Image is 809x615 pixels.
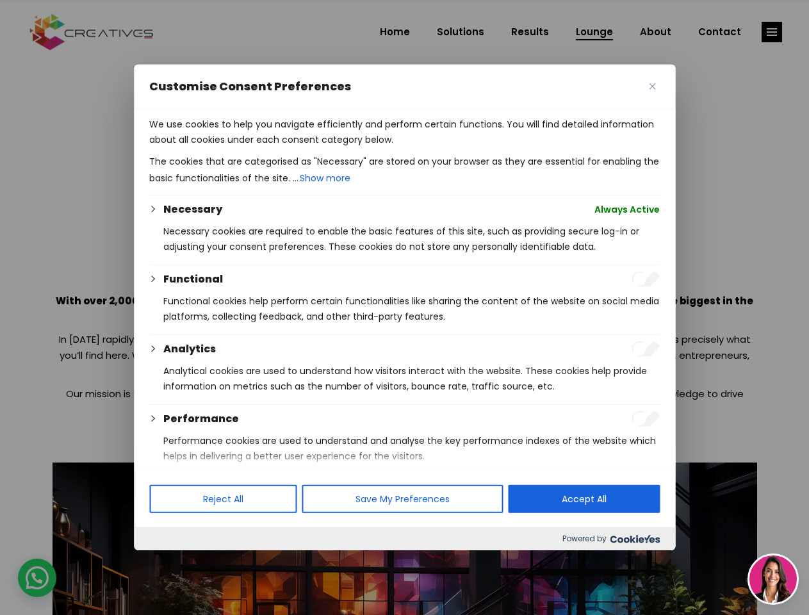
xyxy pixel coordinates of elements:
input: Enable Performance [632,411,660,427]
p: Necessary cookies are required to enable the basic features of this site, such as providing secur... [163,224,660,254]
button: Reject All [149,485,297,513]
button: Show more [298,169,352,187]
img: Close [649,83,655,90]
span: Customise Consent Preferences [149,79,351,94]
img: Cookieyes logo [610,535,660,543]
input: Enable Analytics [632,341,660,357]
div: Powered by [134,527,675,550]
button: Analytics [163,341,216,357]
p: The cookies that are categorised as "Necessary" are stored on your browser as they are essential ... [149,154,660,187]
button: Save My Preferences [302,485,503,513]
img: agent [749,555,797,603]
button: Accept All [508,485,660,513]
p: We use cookies to help you navigate efficiently and perform certain functions. You will find deta... [149,117,660,147]
p: Functional cookies help perform certain functionalities like sharing the content of the website o... [163,293,660,324]
p: Performance cookies are used to understand and analyse the key performance indexes of the website... [163,433,660,464]
button: Close [644,79,660,94]
button: Performance [163,411,239,427]
button: Necessary [163,202,222,217]
p: Analytical cookies are used to understand how visitors interact with the website. These cookies h... [163,363,660,394]
input: Enable Functional [632,272,660,287]
button: Functional [163,272,223,287]
div: Customise Consent Preferences [134,65,675,550]
span: Always Active [594,202,660,217]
